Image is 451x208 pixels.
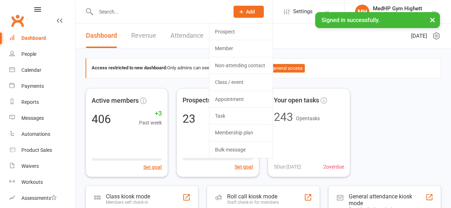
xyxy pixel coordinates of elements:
[94,7,225,17] input: Search...
[209,91,273,107] a: Appointment
[209,40,273,57] a: Member
[9,78,75,94] a: Payments
[183,113,195,124] div: 23
[21,35,46,41] div: Dashboard
[21,131,50,137] div: Automations
[21,83,44,89] div: Payments
[21,67,41,73] div: Calendar
[92,113,111,124] div: 406
[411,32,427,40] span: [DATE]
[209,124,273,141] a: Membership plan
[92,95,139,106] span: Active members
[234,6,264,18] button: Add
[139,108,162,118] span: +3
[9,190,75,206] a: Assessments
[9,12,26,30] a: Clubworx
[322,17,380,23] span: Signed in successfully.
[9,94,75,110] a: Reports
[131,23,156,48] a: Revenue
[106,200,150,205] div: Members self check-in
[9,142,75,158] a: Product Sales
[9,110,75,126] a: Messages
[227,200,279,205] div: Staff check-in for members
[92,65,167,70] strong: Access restricted to new dashboard:
[143,163,162,171] button: Set goal
[139,118,162,126] span: Past week
[227,193,279,200] div: Roll call kiosk mode
[92,64,435,73] div: Only admins can see the new dashboard.
[293,4,313,20] span: Settings
[209,142,273,158] a: Bulk message
[106,193,150,200] div: Class kiosk mode
[209,23,273,40] a: Prospect
[426,12,439,27] button: ×
[323,163,344,171] span: 2 overdue
[9,174,75,190] a: Workouts
[21,99,39,105] div: Reports
[274,95,319,106] span: Your open tasks
[21,179,43,185] div: Workouts
[21,195,57,201] div: Assessments
[170,23,204,48] a: Attendance
[349,193,425,207] div: General attendance kiosk mode
[209,74,273,90] a: Class / event
[274,111,293,123] div: 243
[9,30,75,46] a: Dashboard
[9,126,75,142] a: Automations
[235,163,253,171] button: Set goal
[183,95,211,106] span: Prospects
[21,51,36,57] div: People
[255,64,305,73] button: Enable general access
[373,12,422,18] div: MedHP
[246,9,255,15] span: Add
[209,108,273,124] a: Task
[21,147,52,153] div: Product Sales
[21,163,39,169] div: Waivers
[274,163,301,171] span: 5 Due [DATE]
[296,116,320,121] span: Open tasks
[86,23,117,48] a: Dashboard
[9,158,75,174] a: Waivers
[9,46,75,62] a: People
[21,115,44,121] div: Messages
[209,57,273,74] a: Non-attending contact
[355,5,369,19] div: MH
[9,62,75,78] a: Calendar
[373,5,422,12] div: MedHP Gym Highett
